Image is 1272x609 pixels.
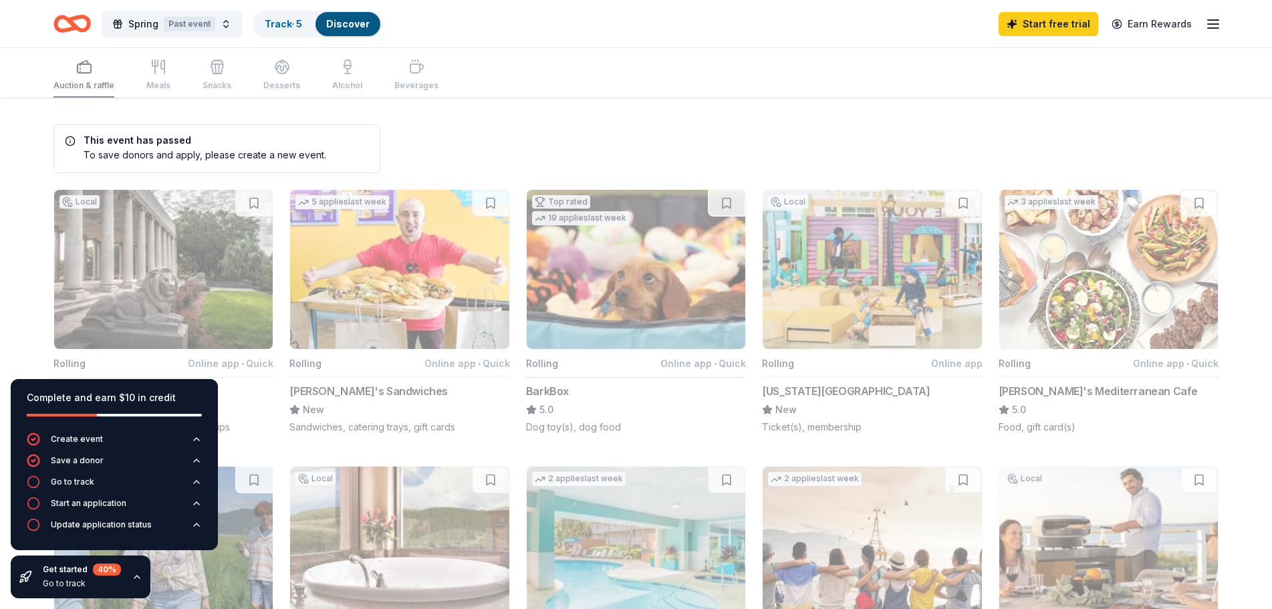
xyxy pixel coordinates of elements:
[65,148,326,162] div: To save donors and apply, please create a new event.
[1104,12,1200,36] a: Earn Rewards
[999,12,1098,36] a: Start free trial
[526,189,746,434] button: Image for BarkBoxTop rated19 applieslast weekRollingOnline app•QuickBarkBox5.0Dog toy(s), dog food
[27,433,202,454] button: Create event
[253,11,382,37] button: Track· 5Discover
[27,454,202,475] button: Save a donor
[762,189,982,434] button: Image for Louisiana Children's MuseumLocalRollingOnline app[US_STATE][GEOGRAPHIC_DATA]NewTicket(s...
[326,18,370,29] a: Discover
[265,18,302,29] a: Track· 5
[27,390,202,406] div: Complete and earn $10 in credit
[164,17,215,31] div: Past event
[65,136,326,145] h5: This event has passed
[51,434,103,445] div: Create event
[53,189,273,434] button: Image for New Orleans City ParkLocalRollingOnline app•Quick[GEOGRAPHIC_DATA]NewGeneral admission ...
[43,578,121,589] div: Go to track
[51,477,94,487] div: Go to track
[27,475,202,497] button: Go to track
[289,189,509,434] button: Image for Ike's Sandwiches5 applieslast weekRollingOnline app•Quick[PERSON_NAME]'s SandwichesNewS...
[27,497,202,518] button: Start an application
[43,564,121,576] div: Get started
[93,564,121,576] div: 40 %
[51,519,152,530] div: Update application status
[51,455,104,466] div: Save a donor
[27,518,202,539] button: Update application status
[128,16,158,32] span: Spring
[999,189,1219,434] button: Image for Taziki's Mediterranean Cafe3 applieslast weekRollingOnline app•Quick[PERSON_NAME]'s Med...
[53,8,91,39] a: Home
[102,11,242,37] button: SpringPast event
[51,498,126,509] div: Start an application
